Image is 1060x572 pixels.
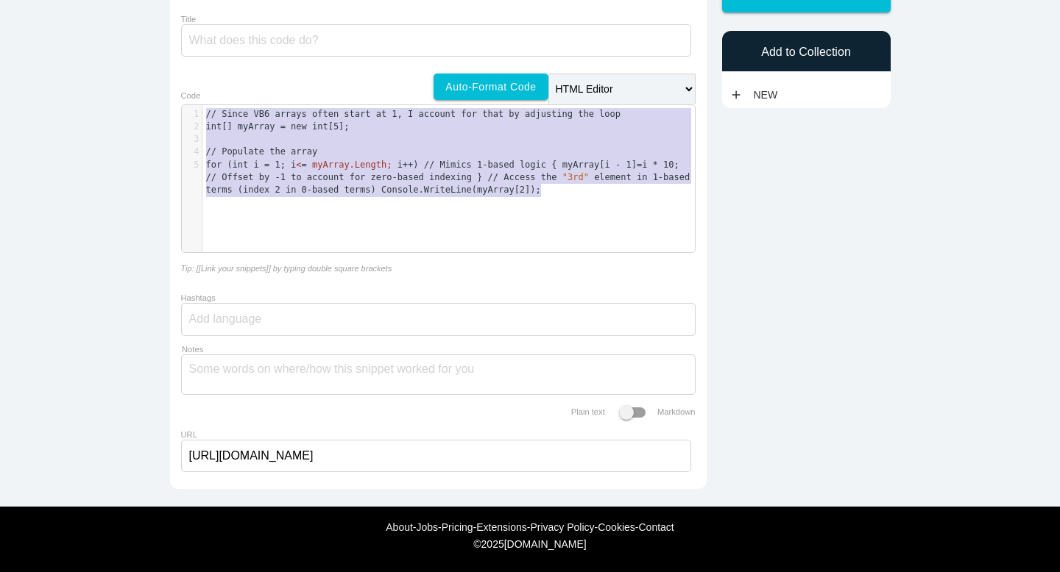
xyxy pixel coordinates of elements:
div: 4 [182,146,202,158]
span: i++) [397,160,419,170]
span: "3rd" [562,172,589,182]
div: 5 [182,159,202,171]
a: About [386,521,413,533]
span: -1 [275,172,285,182]
label: Hashtags [181,293,216,302]
label: Code [181,91,201,100]
span: 0-based [302,185,339,195]
label: Notes [182,345,203,354]
span: Offset [222,172,253,182]
span: logic [520,160,546,170]
span: Console.WriteLine(myArray[2]); [381,185,541,195]
a: Auto-format code [434,74,548,100]
i: add [729,82,743,108]
span: // [488,172,498,182]
span: in [286,185,296,195]
span: i [642,160,647,170]
input: Add language [189,304,278,335]
div: 3 [182,133,202,146]
span: 1] [626,160,636,170]
span: in [637,172,647,182]
span: 1-based [477,160,515,170]
label: Title [181,15,197,24]
span: { [551,160,556,170]
span: 10; [663,160,679,170]
span: 2025 [481,538,504,550]
div: 2 [182,121,202,133]
span: element [594,172,632,182]
span: = [302,160,307,170]
span: terms) [344,185,375,195]
h6: Add to Collection [729,46,883,59]
span: // Since VB6 arrays often start at 1, I account for that by adjusting the loop [206,109,621,119]
span: 2 [275,185,280,195]
input: Link where you got this code from [181,440,691,472]
a: Pricing [442,521,473,533]
span: // [424,160,434,170]
span: by [259,172,269,182]
a: addNew [729,82,785,108]
span: for (int i = 1; i = [206,160,696,196]
label: URL [181,430,197,439]
span: - [615,160,621,170]
div: © [DOMAIN_NAME] [164,538,896,550]
div: - - - - - - [7,521,1053,533]
label: Plain text Markdown [571,407,696,416]
span: // Populate the array [206,146,318,157]
span: myArray.Length; [312,160,392,170]
span: zero-based [371,172,424,182]
a: Privacy Policy [530,521,594,533]
span: (index [238,185,269,195]
div: 1 [182,108,202,121]
input: What does this code do? [181,24,691,57]
span: // [206,172,216,182]
span: to [291,172,301,182]
span: } [477,172,482,182]
a: Cookies [598,521,635,533]
span: Mimics [439,160,471,170]
span: account [307,172,344,182]
span: myArray[i [562,160,610,170]
span: Access [504,172,535,182]
span: the [541,172,557,182]
a: Contact [638,521,674,533]
a: Jobs [417,521,439,533]
span: terms [206,185,233,195]
span: for [350,172,366,182]
span: int[] myArray = new int[5]; [206,121,350,132]
span: 1-based [653,172,690,182]
span: < [296,160,301,170]
span: indexing [429,172,472,182]
a: Extensions [476,521,526,533]
i: Tip: [[Link your snippets]] by typing double square brackets [181,264,392,273]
